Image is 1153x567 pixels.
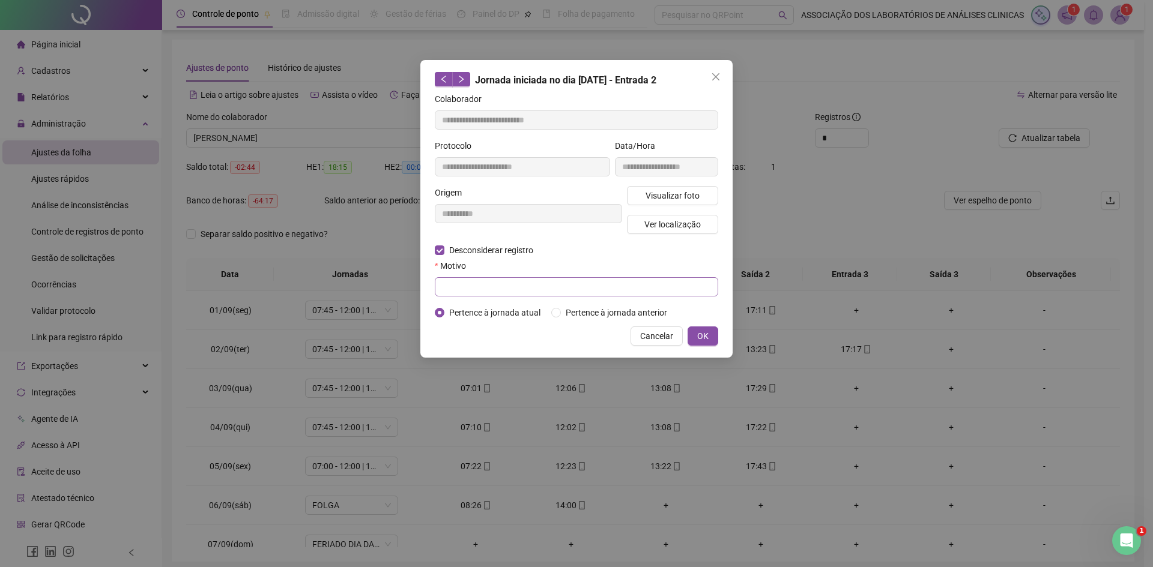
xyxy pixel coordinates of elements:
button: right [452,72,470,86]
label: Protocolo [435,139,479,152]
span: OK [697,329,709,343]
span: Pertence à jornada anterior [561,306,672,319]
span: right [457,75,465,83]
div: Jornada iniciada no dia [DATE] - Entrada 2 [435,72,718,88]
span: 1 [1137,526,1146,536]
label: Data/Hora [615,139,663,152]
iframe: Intercom live chat [1112,526,1141,555]
span: Desconsiderar registro [444,244,538,257]
button: OK [688,326,718,346]
button: left [435,72,453,86]
button: Ver localização [627,215,718,234]
span: Ver localização [644,218,701,231]
button: Cancelar [631,326,683,346]
label: Origem [435,186,470,199]
span: close [711,72,721,82]
label: Motivo [435,259,474,272]
span: left [440,75,448,83]
span: Visualizar foto [646,189,700,202]
span: Cancelar [640,329,673,343]
span: Pertence à jornada atual [444,306,545,319]
button: Visualizar foto [627,186,718,205]
button: Close [706,67,725,86]
label: Colaborador [435,92,489,106]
